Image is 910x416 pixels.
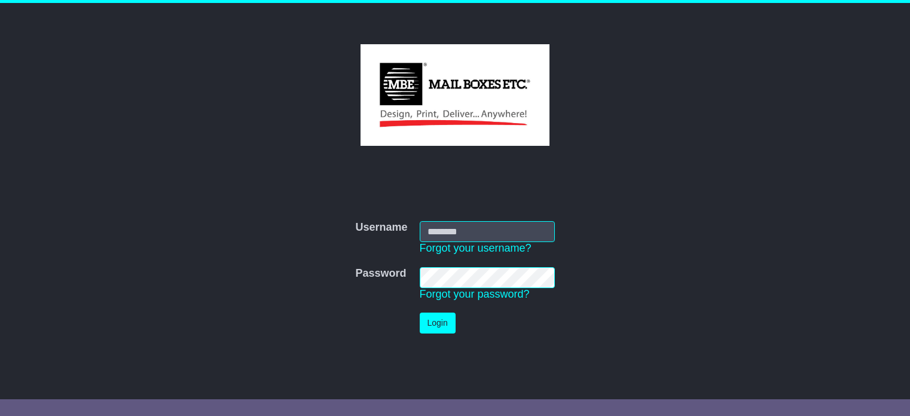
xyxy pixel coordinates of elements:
a: Forgot your password? [420,288,530,300]
img: MBE Victoria Pty Ltd [361,44,549,146]
label: Username [355,221,407,234]
button: Login [420,313,456,334]
label: Password [355,267,406,280]
a: Forgot your username? [420,242,532,254]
